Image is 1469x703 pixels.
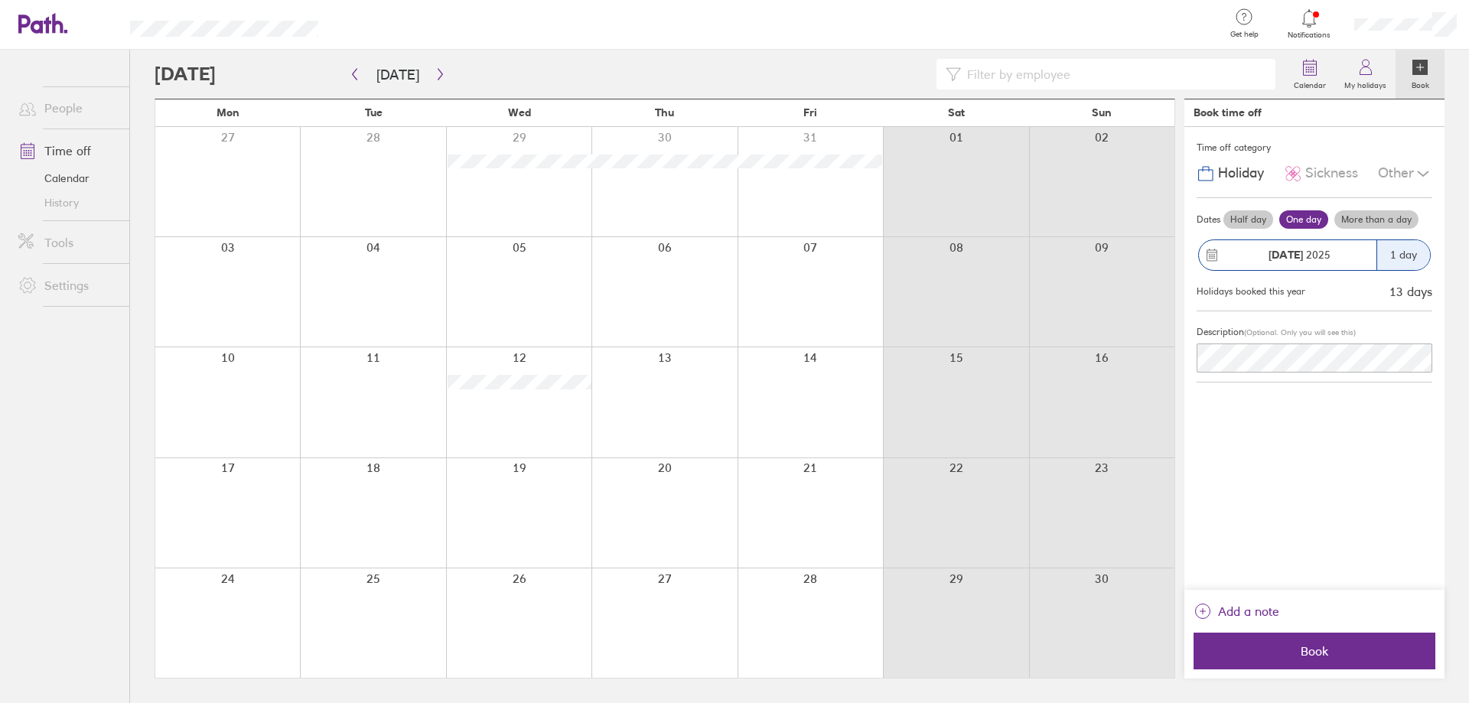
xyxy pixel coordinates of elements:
[1223,210,1273,229] label: Half day
[1285,8,1334,40] a: Notifications
[1305,165,1358,181] span: Sickness
[1269,248,1303,262] strong: [DATE]
[1378,159,1432,188] div: Other
[1285,76,1335,90] label: Calendar
[217,106,239,119] span: Mon
[1220,30,1269,39] span: Get help
[1197,326,1244,337] span: Description
[1194,633,1435,669] button: Book
[961,60,1266,89] input: Filter by employee
[1285,50,1335,99] a: Calendar
[1197,136,1432,159] div: Time off category
[1218,599,1279,623] span: Add a note
[1197,232,1432,278] button: [DATE] 20251 day
[1389,285,1432,298] div: 13 days
[6,93,129,123] a: People
[1194,599,1279,623] button: Add a note
[508,106,531,119] span: Wed
[1218,165,1264,181] span: Holiday
[1197,214,1220,225] span: Dates
[655,106,674,119] span: Thu
[1285,31,1334,40] span: Notifications
[1334,210,1419,229] label: More than a day
[1396,50,1445,99] a: Book
[6,270,129,301] a: Settings
[6,135,129,166] a: Time off
[1279,210,1328,229] label: One day
[6,227,129,258] a: Tools
[1244,327,1356,337] span: (Optional. Only you will see this)
[1092,106,1112,119] span: Sun
[1402,76,1438,90] label: Book
[1204,644,1425,658] span: Book
[1376,240,1430,270] div: 1 day
[1335,76,1396,90] label: My holidays
[364,62,432,87] button: [DATE]
[1269,249,1331,261] span: 2025
[365,106,383,119] span: Tue
[6,166,129,190] a: Calendar
[948,106,965,119] span: Sat
[6,190,129,215] a: History
[1194,106,1262,119] div: Book time off
[1335,50,1396,99] a: My holidays
[1197,286,1305,297] div: Holidays booked this year
[803,106,817,119] span: Fri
